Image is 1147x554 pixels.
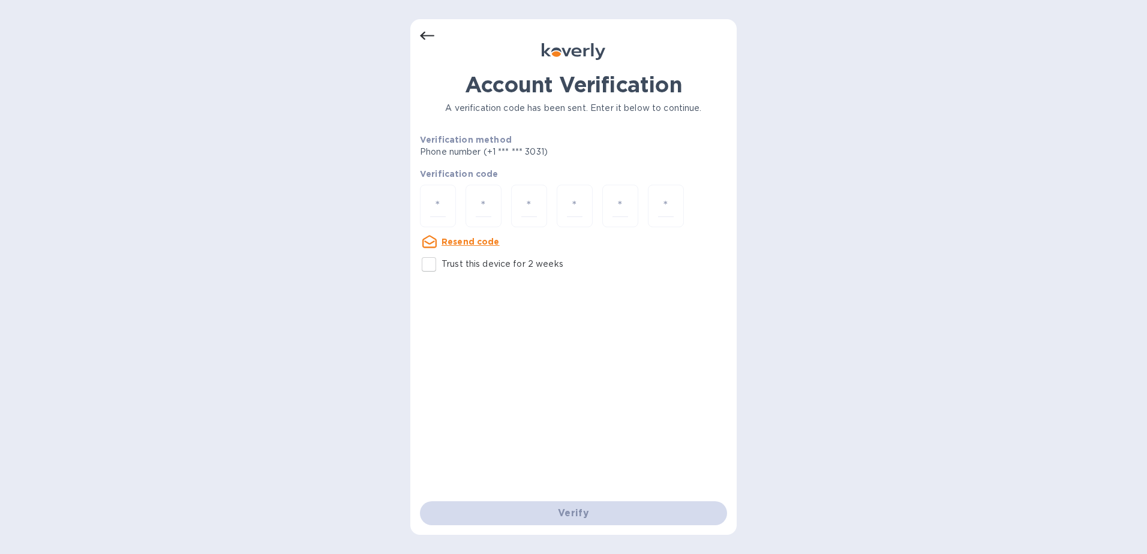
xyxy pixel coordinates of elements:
u: Resend code [442,237,500,246]
h1: Account Verification [420,72,727,97]
p: A verification code has been sent. Enter it below to continue. [420,102,727,115]
p: Trust this device for 2 weeks [442,258,563,270]
b: Verification method [420,135,512,144]
p: Phone number (+1 *** *** 3031) [420,146,639,158]
p: Verification code [420,168,727,180]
